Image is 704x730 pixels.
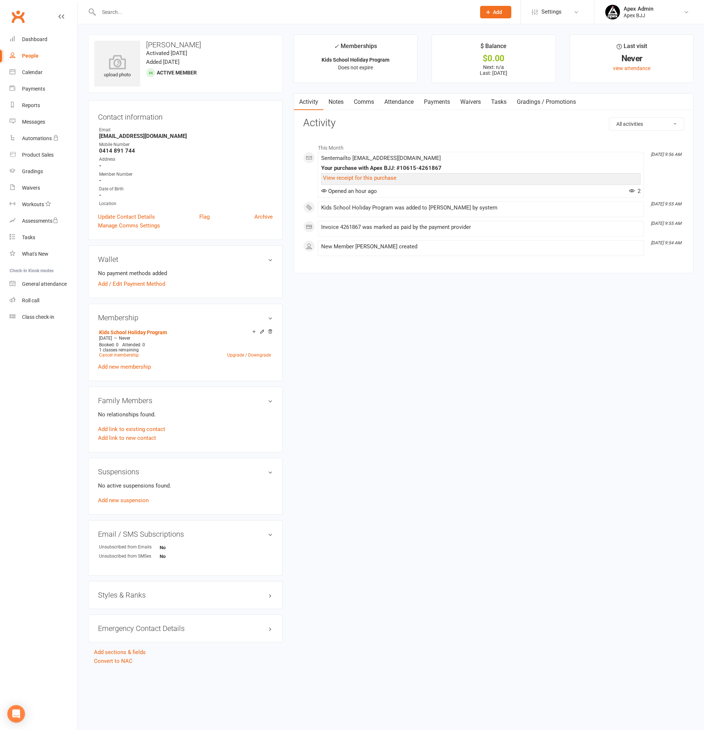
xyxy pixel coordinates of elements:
[99,171,273,178] div: Member Number
[321,165,641,171] div: Your purchase with Apex BJJ: #10615-4261867
[22,251,48,257] div: What's New
[651,240,681,245] i: [DATE] 9:54 AM
[22,135,52,141] div: Automations
[651,201,681,207] i: [DATE] 9:55 AM
[321,224,641,230] div: Invoice 4261867 was marked as paid by the payment provider
[98,530,273,538] h3: Email / SMS Subscriptions
[493,9,502,15] span: Add
[98,481,273,490] p: No active suspensions found.
[10,180,77,196] a: Waivers
[10,64,77,81] a: Calendar
[22,281,67,287] div: General attendance
[99,336,112,341] span: [DATE]
[10,196,77,213] a: Workouts
[10,114,77,130] a: Messages
[10,213,77,229] a: Assessments
[98,212,155,221] a: Update Contact Details
[613,65,650,71] a: view attendance
[294,94,323,110] a: Activity
[98,221,160,230] a: Manage Comms Settings
[10,246,77,262] a: What's New
[10,81,77,97] a: Payments
[94,55,140,79] div: upload photo
[334,41,377,55] div: Memberships
[99,544,160,551] div: Unsubscribed from Emails
[338,65,373,70] span: Does not expire
[22,298,39,303] div: Roll call
[99,329,167,335] a: Kids School Holiday Program
[22,86,45,92] div: Payments
[122,342,145,347] span: Attended: 0
[22,185,40,191] div: Waivers
[22,201,44,207] div: Workouts
[419,94,455,110] a: Payments
[22,102,40,108] div: Reports
[98,255,273,263] h3: Wallet
[9,7,27,26] a: Clubworx
[7,705,25,723] div: Open Intercom Messenger
[146,50,187,56] time: Activated [DATE]
[99,156,273,163] div: Address
[160,554,202,559] strong: No
[480,41,507,55] div: $ Balance
[99,200,273,207] div: Location
[577,55,687,62] div: Never
[10,292,77,309] a: Roll call
[99,192,273,198] strong: -
[97,7,471,17] input: Search...
[99,342,119,347] span: Booked: 0
[349,94,379,110] a: Comms
[98,364,151,370] a: Add new membership
[10,276,77,292] a: General attendance kiosk mode
[541,4,562,20] span: Settings
[321,244,641,250] div: New Member [PERSON_NAME] created
[322,57,389,63] strong: Kids School Holiday Program
[22,36,47,42] div: Dashboard
[439,55,549,62] div: $0.00
[98,591,273,599] h3: Styles & Ranks
[99,177,273,184] strong: -
[99,141,273,148] div: Mobile Number
[99,186,273,193] div: Date of Birth
[99,163,273,169] strong: -
[321,188,377,194] span: Opened an hour ago
[94,41,276,49] h3: [PERSON_NAME]
[439,64,549,76] p: Next: n/a Last: [DATE]
[379,94,419,110] a: Attendance
[334,43,339,50] i: ✓
[98,314,273,322] h3: Membership
[22,218,58,224] div: Assessments
[254,212,273,221] a: Archive
[98,410,273,419] p: No relationships found.
[512,94,581,110] a: Gradings / Promotions
[160,545,202,550] strong: No
[323,94,349,110] a: Notes
[97,335,273,341] div: —
[321,155,441,161] span: Sent email to [EMAIL_ADDRESS][DOMAIN_NAME]
[323,175,396,181] a: View receipt for this purchase
[321,205,641,211] div: Kids School Holiday Program was added to [PERSON_NAME] by system
[22,53,39,59] div: People
[199,212,210,221] a: Flag
[10,309,77,325] a: Class kiosk mode
[10,130,77,147] a: Automations
[98,434,156,442] a: Add link to new contact
[10,229,77,246] a: Tasks
[227,353,271,358] a: Upgrade / Downgrade
[99,147,273,154] strong: 0414 891 744
[22,119,45,125] div: Messages
[10,163,77,180] a: Gradings
[119,336,130,341] span: Never
[99,133,273,139] strong: [EMAIL_ADDRESS][DOMAIN_NAME]
[624,6,653,12] div: Apex Admin
[94,649,146,656] a: Add sections & fields
[146,59,179,65] time: Added [DATE]
[98,497,149,504] a: Add new suspension
[22,234,35,240] div: Tasks
[98,468,273,476] h3: Suspensions
[651,221,681,226] i: [DATE] 9:55 AM
[629,188,641,194] span: 2
[94,658,133,664] a: Convert to NAC
[98,624,273,632] h3: Emergency Contact Details
[10,97,77,114] a: Reports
